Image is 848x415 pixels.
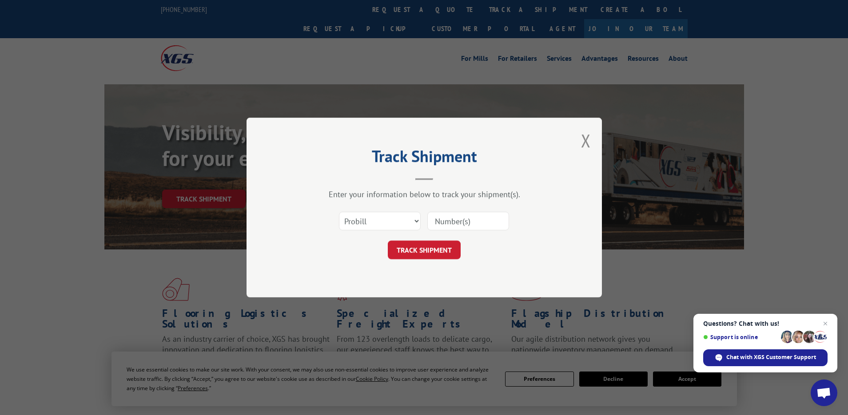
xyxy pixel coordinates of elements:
[703,349,828,366] div: Chat with XGS Customer Support
[703,334,778,340] span: Support is online
[291,150,557,167] h2: Track Shipment
[427,212,509,230] input: Number(s)
[703,320,828,327] span: Questions? Chat with us!
[291,189,557,199] div: Enter your information below to track your shipment(s).
[726,353,816,361] span: Chat with XGS Customer Support
[811,379,837,406] div: Open chat
[820,318,831,329] span: Close chat
[388,241,461,259] button: TRACK SHIPMENT
[581,129,591,152] button: Close modal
